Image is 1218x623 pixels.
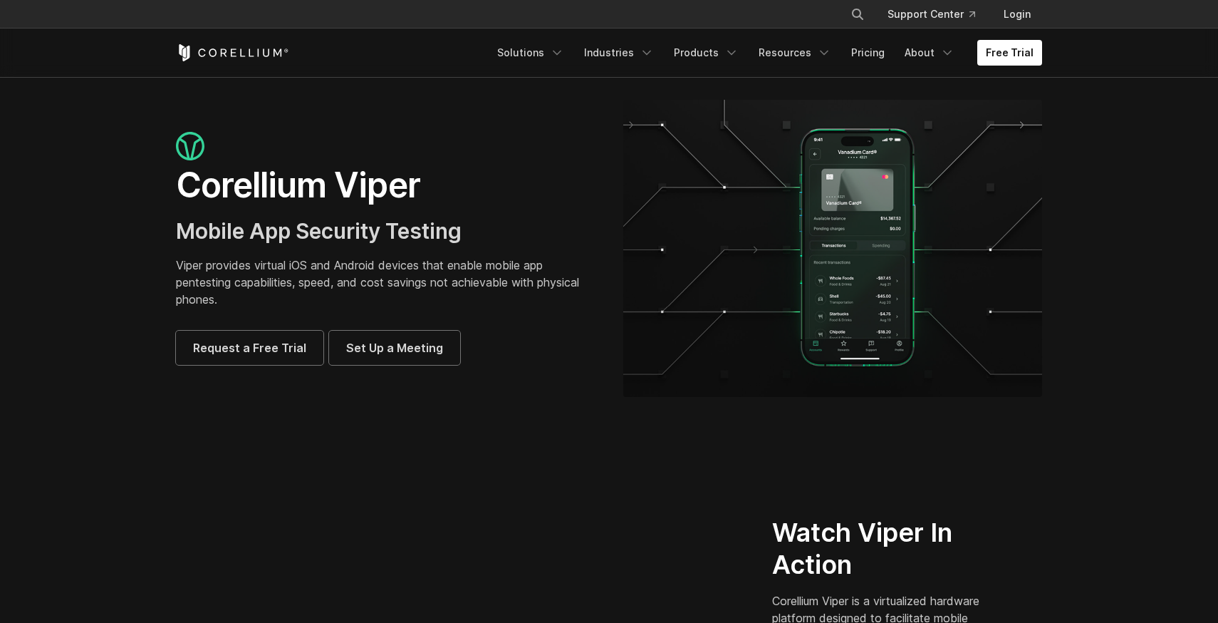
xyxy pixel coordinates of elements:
span: Request a Free Trial [193,339,306,356]
img: viper_hero [623,100,1042,397]
a: Login [992,1,1042,27]
a: Pricing [843,40,893,66]
p: Viper provides virtual iOS and Android devices that enable mobile app pentesting capabilities, sp... [176,257,595,308]
div: Navigation Menu [833,1,1042,27]
h1: Corellium Viper [176,164,595,207]
span: Mobile App Security Testing [176,218,462,244]
a: Corellium Home [176,44,289,61]
a: Industries [576,40,662,66]
div: Navigation Menu [489,40,1042,66]
button: Search [845,1,870,27]
a: About [896,40,963,66]
a: Support Center [876,1,987,27]
a: Set Up a Meeting [329,331,460,365]
a: Request a Free Trial [176,331,323,365]
a: Products [665,40,747,66]
a: Resources [750,40,840,66]
a: Solutions [489,40,573,66]
img: viper_icon_large [176,132,204,161]
span: Set Up a Meeting [346,339,443,356]
h2: Watch Viper In Action [772,517,988,581]
a: Free Trial [977,40,1042,66]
